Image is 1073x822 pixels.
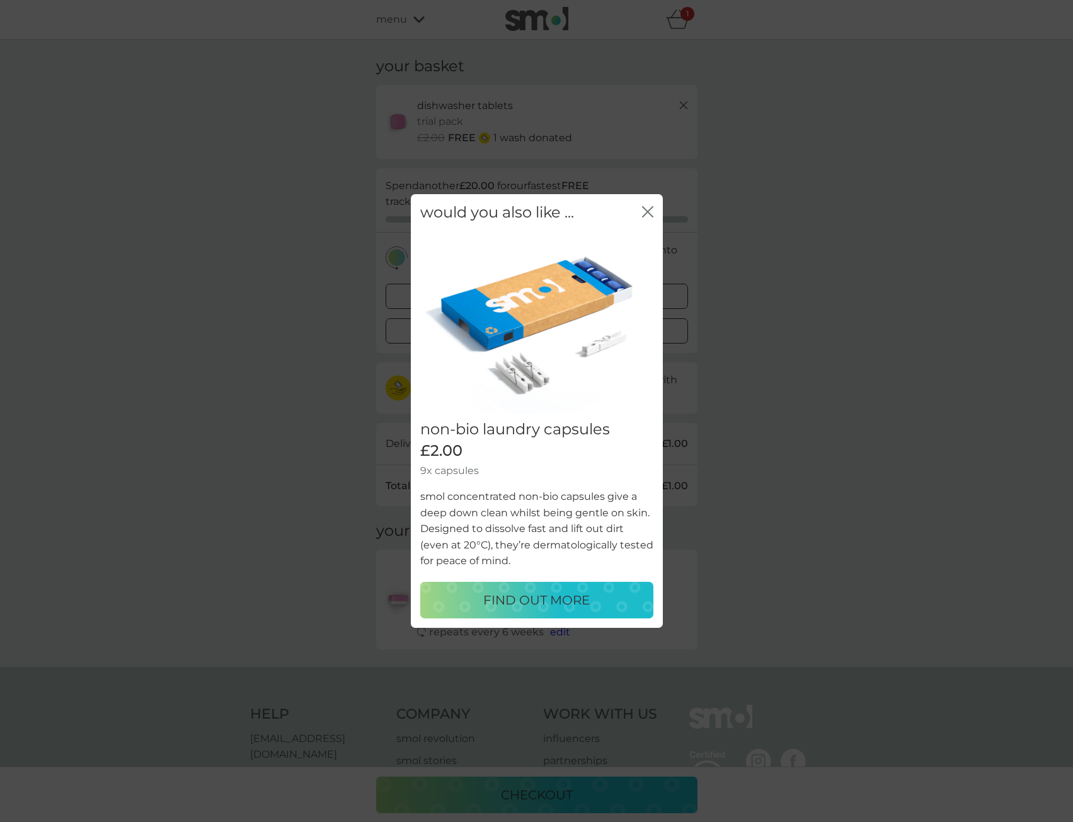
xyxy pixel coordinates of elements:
h2: non-bio laundry capsules [420,420,653,439]
span: £2.00 [420,442,462,460]
p: FIND OUT MORE [483,590,590,610]
p: 9x capsules [420,463,653,479]
button: FIND OUT MORE [420,582,653,618]
p: smol concentrated non-bio capsules give a deep down clean whilst being gentle on skin. Designed t... [420,489,653,569]
h2: would you also like ... [420,204,574,222]
button: close [642,206,653,219]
